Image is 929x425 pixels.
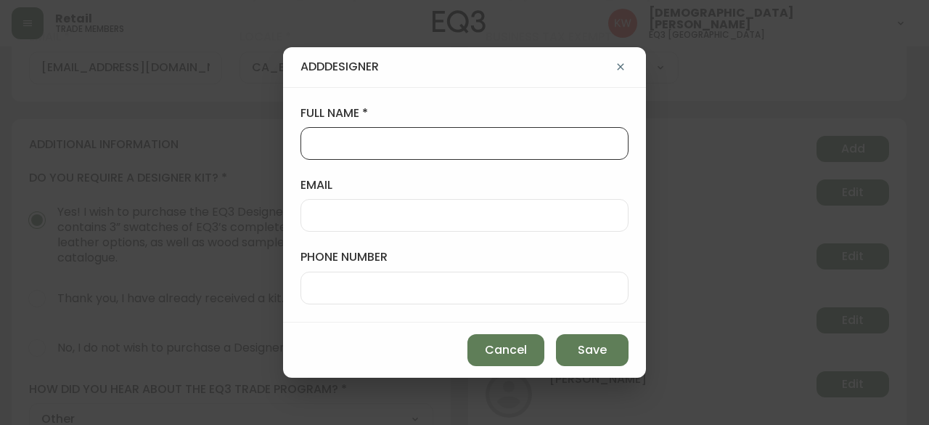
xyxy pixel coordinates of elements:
[300,59,379,75] h4: Add Designer
[556,334,629,366] button: Save
[467,334,544,366] button: Cancel
[300,177,629,193] label: email
[300,105,629,121] label: full name
[578,342,607,358] span: Save
[485,342,527,358] span: Cancel
[300,249,629,265] label: phone number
